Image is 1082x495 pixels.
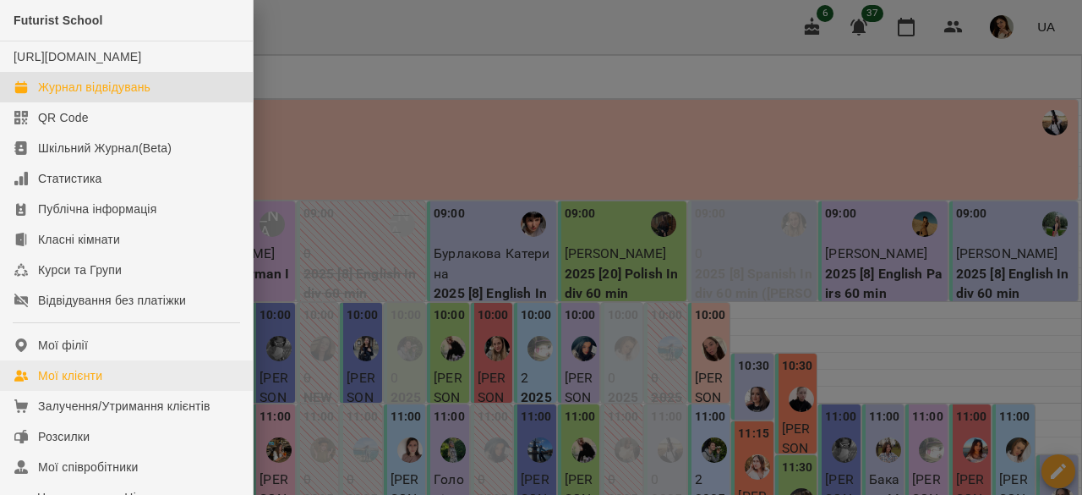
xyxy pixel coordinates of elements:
span: Futurist School [14,14,103,27]
div: Курси та Групи [38,261,122,278]
div: Залучення/Утримання клієнтів [38,398,210,415]
a: [URL][DOMAIN_NAME] [14,50,141,63]
div: Мої філії [38,337,88,354]
div: Класні кімнати [38,231,120,248]
div: Відвідування без платіжки [38,292,186,309]
div: Журнал відвідувань [38,79,150,96]
div: Розсилки [38,428,90,445]
div: Мої співробітники [38,459,139,476]
div: Мої клієнти [38,367,102,384]
div: Шкільний Журнал(Beta) [38,140,172,157]
div: Публічна інформація [38,201,156,217]
div: Статистика [38,170,102,187]
div: QR Code [38,109,89,126]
